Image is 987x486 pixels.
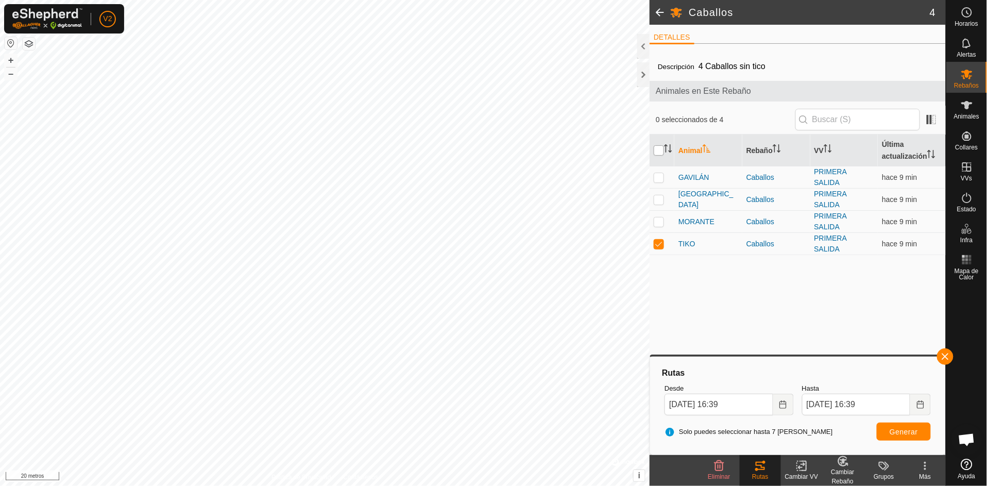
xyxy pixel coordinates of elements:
p-sorticon: Activar para ordenar [773,146,781,154]
font: Rutas [752,473,768,480]
span: 13 de octubre de 2025, 16:30 [882,240,917,248]
font: Desde [665,384,684,392]
font: Más [920,473,931,480]
font: Alertas [957,51,976,58]
font: Animales [954,113,979,120]
div: Chat abierto [951,424,982,455]
font: + [8,55,14,65]
button: Elija fecha [910,394,931,415]
button: + [5,54,17,66]
font: Horarios [955,20,978,27]
font: Solo puedes seleccionar hasta 7 [PERSON_NAME] [679,428,832,435]
font: Caballos [746,195,774,204]
font: Cambiar Rebaño [831,468,854,485]
a: Política de Privacidad [271,473,331,482]
font: GAVILÁN [678,173,709,181]
font: i [638,471,640,480]
font: Collares [955,144,978,151]
font: Hasta [802,384,820,392]
button: Elija fecha [773,394,794,415]
button: – [5,68,17,80]
font: – [8,68,13,79]
font: Infra [960,237,973,244]
font: Grupos [874,473,894,480]
font: Animales en Este Rebaño [656,87,751,95]
font: Rebaños [954,82,979,89]
font: Generar [890,428,918,436]
font: Ayuda [958,473,976,480]
font: Caballos [689,7,734,18]
p-sorticon: Activar para ordenar [927,152,935,160]
a: Contáctenos [344,473,378,482]
a: PRIMERA SALIDA [814,212,847,231]
button: Restablecer Mapa [5,37,17,49]
font: 4 Caballos sin tico [699,62,765,71]
font: Caballos [746,173,774,181]
a: PRIMERA SALIDA [814,234,847,253]
button: Generar [877,423,931,441]
font: Descripción [658,63,694,71]
font: hace 9 min [882,217,917,226]
font: 0 seleccionados de 4 [656,115,724,124]
span: 13 de octubre de 2025, 16:30 [882,195,917,204]
font: [GEOGRAPHIC_DATA] [678,190,734,209]
button: i [634,470,645,481]
a: PRIMERA SALIDA [814,190,847,209]
font: Eliminar [708,473,730,480]
font: Rebaño [746,146,773,155]
font: Última actualización [882,140,927,160]
font: Mapa de Calor [955,267,979,281]
span: 13 de octubre de 2025, 16:30 [882,217,917,226]
font: Cambiar VV [785,473,819,480]
p-sorticon: Activar para ordenar [703,146,711,154]
font: Rutas [662,368,685,377]
input: Buscar (S) [795,109,920,130]
font: 4 [930,7,935,18]
p-sorticon: Activar para ordenar [824,146,832,154]
a: PRIMERA SALIDA [814,167,847,187]
font: TIKO [678,240,695,248]
font: Caballos [746,217,774,226]
font: V2 [103,14,112,23]
font: Animal [678,146,703,155]
p-sorticon: Activar para ordenar [664,146,672,154]
font: VVs [961,175,972,182]
img: Logotipo de Gallagher [12,8,82,29]
button: Capas del Mapa [23,38,35,50]
font: hace 9 min [882,195,917,204]
font: MORANTE [678,217,714,226]
a: Ayuda [946,455,987,483]
font: hace 9 min [882,240,917,248]
font: hace 9 min [882,173,917,181]
font: Política de Privacidad [271,474,331,481]
font: VV [814,146,824,155]
font: Estado [957,206,976,213]
font: Caballos [746,240,774,248]
font: DETALLES [654,33,690,41]
font: Contáctenos [344,474,378,481]
span: 13 de octubre de 2025, 16:30 [882,173,917,181]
